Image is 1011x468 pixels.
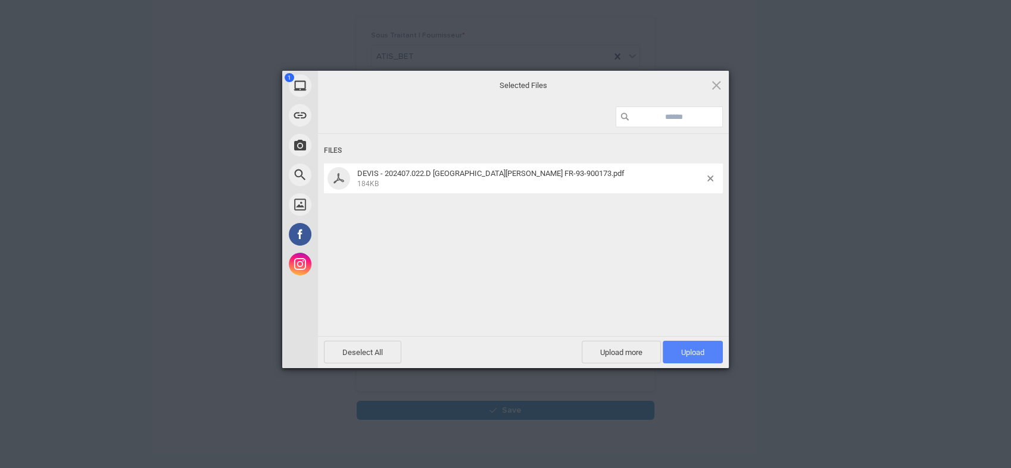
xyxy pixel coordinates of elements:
span: 184KB [357,180,379,188]
span: Selected Files [404,80,642,90]
div: Facebook [282,219,425,249]
span: Upload [681,348,704,357]
div: My Device [282,71,425,100]
div: Instagram [282,249,425,279]
span: DEVIS - 202407.022.D [GEOGRAPHIC_DATA][PERSON_NAME] FR-93-900173.pdf [357,169,625,178]
span: Click here or hit ESC to close picker [710,78,723,92]
div: Web Search [282,160,425,190]
span: Upload more [582,341,661,363]
span: Deselect All [324,341,401,363]
div: Take Photo [282,130,425,160]
div: Unsplash [282,190,425,219]
div: Link (URL) [282,100,425,130]
span: Upload [663,341,723,363]
span: 1 [285,73,294,82]
span: DEVIS - 202407.022.D NEUILLY PLAISANCE FR-93-900173.pdf [354,169,707,189]
div: Files [324,140,723,162]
